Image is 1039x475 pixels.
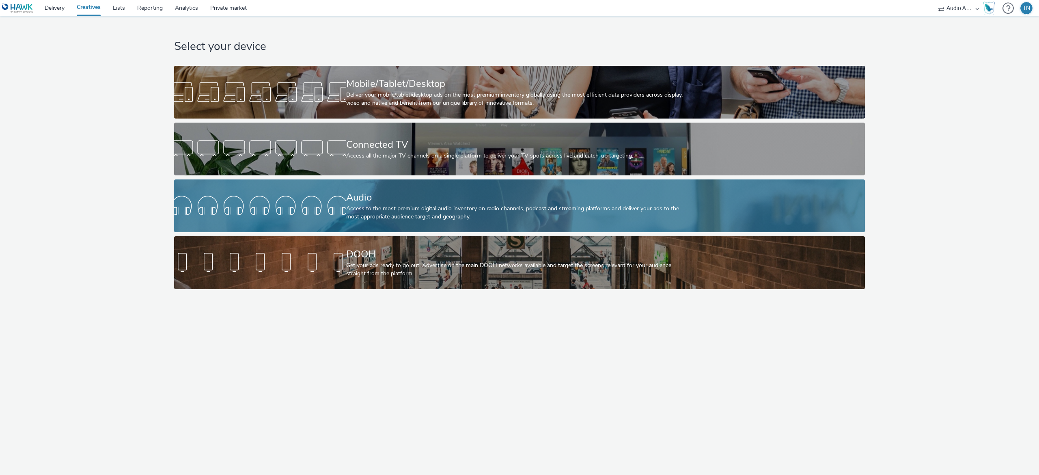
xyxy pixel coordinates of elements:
div: Connected TV [346,138,690,152]
div: Get your ads ready to go out! Advertise on the main DOOH networks available and target the screen... [346,261,690,278]
div: Access to the most premium digital audio inventory on radio channels, podcast and streaming platf... [346,205,690,221]
a: DOOHGet your ads ready to go out! Advertise on the main DOOH networks available and target the sc... [174,236,865,289]
a: Hawk Academy [983,2,998,15]
h1: Select your device [174,39,865,54]
div: Deliver your mobile/tablet/desktop ads on the most premium inventory globally using the most effi... [346,91,690,108]
div: Mobile/Tablet/Desktop [346,77,690,91]
a: Connected TVAccess all the major TV channels on a single platform to deliver your TV spots across... [174,123,865,175]
a: Mobile/Tablet/DesktopDeliver your mobile/tablet/desktop ads on the most premium inventory globall... [174,66,865,119]
a: AudioAccess to the most premium digital audio inventory on radio channels, podcast and streaming ... [174,179,865,232]
div: DOOH [346,247,690,261]
img: Hawk Academy [983,2,995,15]
div: TN [1023,2,1030,14]
img: undefined Logo [2,3,33,13]
div: Audio [346,190,690,205]
div: Access all the major TV channels on a single platform to deliver your TV spots across live and ca... [346,152,690,160]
